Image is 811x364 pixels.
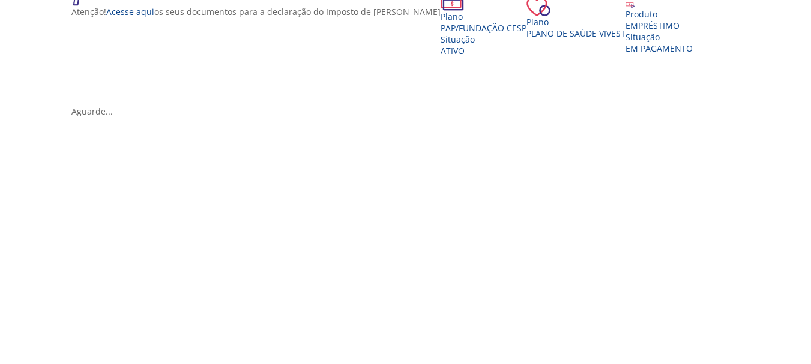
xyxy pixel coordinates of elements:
[626,20,693,31] div: EMPRÉSTIMO
[71,6,441,17] p: Atenção! os seus documentos para a declaração do Imposto de [PERSON_NAME]
[71,106,749,117] div: Aguarde...
[626,8,693,20] div: Produto
[71,129,749,345] iframe: Iframe
[71,129,749,347] section: <span lang="en" dir="ltr">IFrameProdutos</span>
[626,43,693,54] span: EM PAGAMENTO
[441,34,526,45] div: Situação
[441,45,465,56] span: Ativo
[441,11,526,22] div: Plano
[526,28,626,39] span: Plano de Saúde VIVEST
[441,22,526,34] span: PAP/Fundação CESP
[106,6,154,17] a: Acesse aqui
[526,16,626,28] div: Plano
[626,31,693,43] div: Situação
